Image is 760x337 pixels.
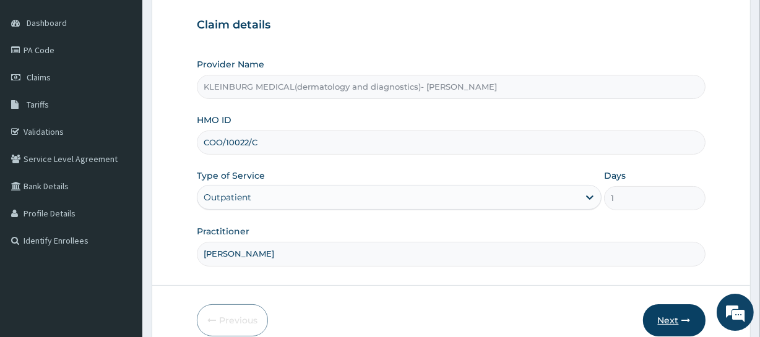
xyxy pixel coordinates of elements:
textarea: Type your message and hit 'Enter' [6,214,236,257]
span: Claims [27,72,51,83]
span: Tariffs [27,99,49,110]
span: We're online! [72,94,171,219]
label: Type of Service [197,169,265,182]
h3: Claim details [197,19,705,32]
input: Enter Name [197,242,705,266]
label: Days [604,169,626,182]
div: Chat with us now [64,69,208,85]
button: Previous [197,304,268,336]
div: Minimize live chat window [203,6,233,36]
button: Next [643,304,706,336]
label: HMO ID [197,114,231,126]
label: Provider Name [197,58,264,70]
label: Practitioner [197,225,249,237]
span: Dashboard [27,17,67,28]
input: Enter HMO ID [197,130,705,155]
div: Outpatient [204,191,251,203]
img: d_794563401_company_1708531726252_794563401 [23,62,50,93]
